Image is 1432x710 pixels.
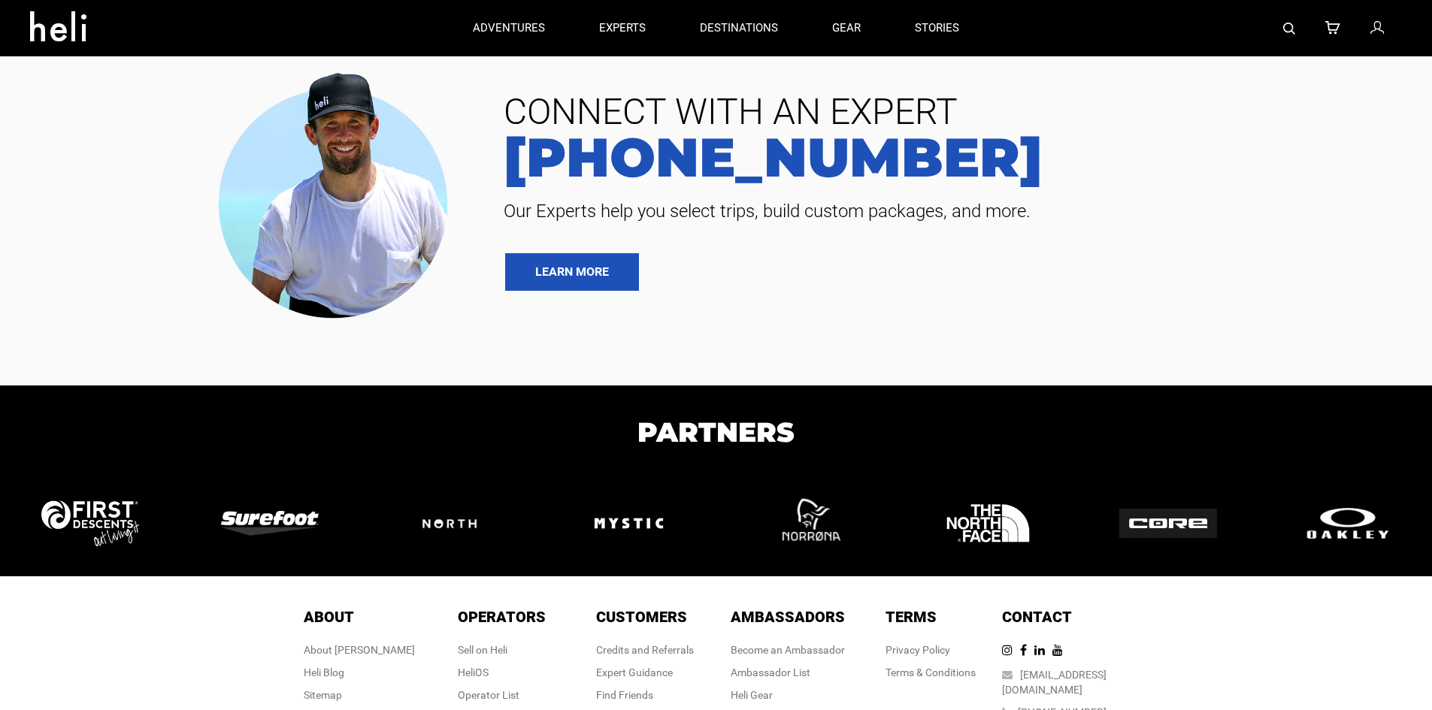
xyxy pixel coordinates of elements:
[473,20,545,36] p: adventures
[1002,669,1107,696] a: [EMAIL_ADDRESS][DOMAIN_NAME]
[1283,23,1295,35] img: search-bar-icon.svg
[304,687,415,702] div: Sitemap
[596,687,694,702] div: Find Friends
[492,130,1409,184] a: [PHONE_NUMBER]
[596,644,694,656] a: Credits and Referrals
[304,608,354,626] span: About
[458,608,546,626] span: Operators
[761,476,855,570] img: logo
[1002,608,1072,626] span: Contact
[731,644,845,656] a: Become an Ambassador
[492,199,1409,223] span: Our Experts help you select trips, build custom packages, and more.
[582,476,676,570] img: logo
[458,666,489,678] a: HeliOS
[886,608,937,626] span: Terms
[304,666,344,678] a: Heli Blog
[207,60,470,325] img: contact our team
[886,666,976,678] a: Terms & Conditions
[304,642,415,657] div: About [PERSON_NAME]
[596,608,687,626] span: Customers
[505,253,639,291] a: LEARN MORE
[731,608,845,626] span: Ambassadors
[700,20,778,36] p: destinations
[599,20,646,36] p: experts
[458,687,546,702] div: Operator List
[41,500,139,545] img: logo
[886,644,950,656] a: Privacy Policy
[1119,509,1217,539] img: logo
[458,642,546,657] div: Sell on Heli
[401,498,498,549] img: logo
[731,689,773,701] a: Heli Gear
[596,666,673,678] a: Expert Guidance
[941,476,1035,570] img: logo
[492,94,1409,130] span: CONNECT WITH AN EXPERT
[221,511,319,535] img: logo
[731,665,845,680] div: Ambassador List
[1299,504,1397,542] img: logo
